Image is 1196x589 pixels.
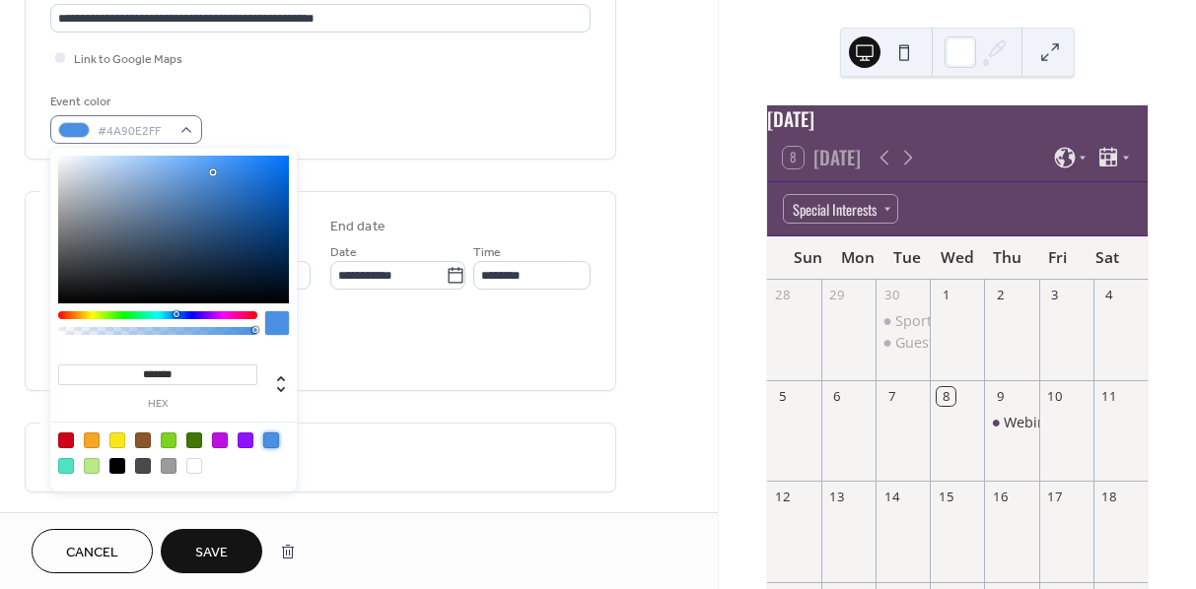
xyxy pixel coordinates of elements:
div: End date [330,217,386,237]
div: 29 [828,287,846,304]
div: 10 [1046,387,1064,405]
div: Thu [982,236,1032,279]
div: 30 [882,287,900,304]
div: #FFFFFF [186,458,202,474]
span: #4A90E2FF [98,121,171,142]
div: #000000 [109,458,125,474]
div: Webinar: Win More B2B Contracts [984,413,1038,432]
div: 11 [1100,387,1118,405]
div: Fri [1032,236,1083,279]
div: Sports Management Industry Speaker Series [895,311,1192,331]
div: #F8E71C [109,432,125,448]
div: #D0021B [58,432,74,448]
div: 5 [774,387,792,405]
div: #4A90E2 [263,432,279,448]
button: Cancel [32,529,153,573]
div: #BD10E0 [212,432,228,448]
div: 2 [992,287,1010,304]
div: #B8E986 [84,458,100,474]
button: Save [161,529,262,573]
div: [DATE] [767,105,1148,134]
div: #7ED321 [161,432,176,448]
div: 13 [828,489,846,506]
div: 3 [1046,287,1064,304]
div: #417505 [186,432,202,448]
span: Save [195,543,228,563]
label: hex [58,399,257,410]
div: 4 [1100,287,1118,304]
div: 8 [937,387,954,405]
div: #F5A623 [84,432,100,448]
div: 15 [937,489,954,506]
div: 12 [774,489,792,506]
div: Wed [933,236,983,279]
div: 1 [937,287,954,304]
div: 7 [882,387,900,405]
span: Cancel [66,543,118,563]
div: 6 [828,387,846,405]
div: Tue [882,236,933,279]
div: Event color [50,92,198,112]
span: Link to Google Maps [74,49,182,70]
div: #8B572A [135,432,151,448]
div: #4A4A4A [135,458,151,474]
div: #9013FE [238,432,253,448]
div: 18 [1100,489,1118,506]
div: 14 [882,489,900,506]
div: Sat [1082,236,1132,279]
div: Guest Speaker: Lisa Freeman, MSW, MPA​ , Green and Social Innovation in the Food Sector [876,333,930,353]
div: 9 [992,387,1010,405]
div: Sun [783,236,833,279]
span: Time [473,242,501,263]
div: Sports Management Industry Speaker Series [876,311,930,331]
span: Date [330,242,357,263]
div: #9B9B9B [161,458,176,474]
div: 28 [774,287,792,304]
div: Mon [832,236,882,279]
div: 17 [1046,489,1064,506]
div: #50E3C2 [58,458,74,474]
div: 16 [992,489,1010,506]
